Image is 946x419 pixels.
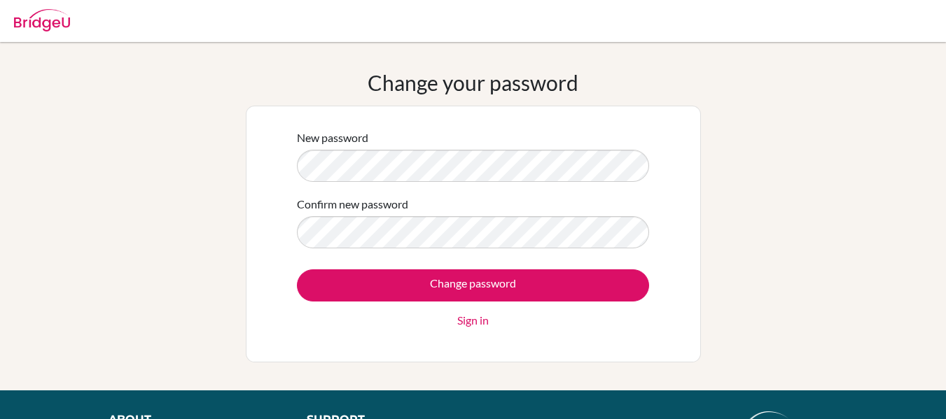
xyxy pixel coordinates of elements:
[297,196,408,213] label: Confirm new password
[368,70,578,95] h1: Change your password
[297,129,368,146] label: New password
[457,312,489,329] a: Sign in
[14,9,70,31] img: Bridge-U
[297,269,649,301] input: Change password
